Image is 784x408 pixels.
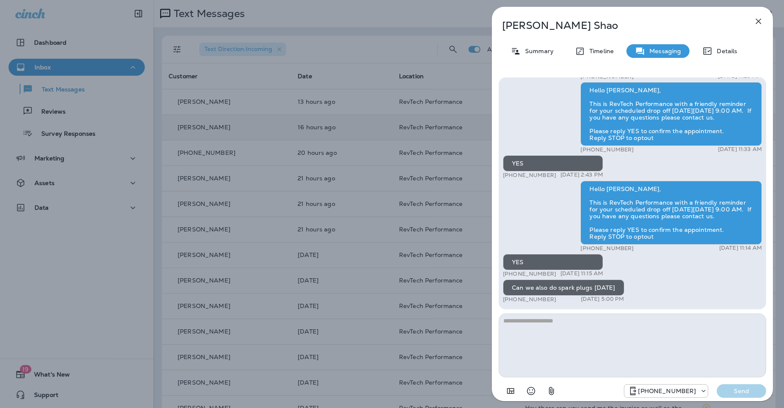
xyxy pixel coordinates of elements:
p: [DATE] 5:00 PM [581,296,624,302]
p: [PHONE_NUMBER] [638,388,696,394]
p: [PHONE_NUMBER] [580,245,634,252]
p: Summary [521,48,554,54]
p: [PHONE_NUMBER] [503,296,556,303]
p: [DATE] 11:15 AM [560,270,603,277]
p: [PHONE_NUMBER] [503,171,556,179]
div: Hello [PERSON_NAME], This is RevTech Performance with a friendly reminder for your scheduled drop... [580,181,762,245]
p: Details [712,48,737,54]
div: YES [503,254,603,270]
div: Can we also do spark plugs [DATE] [503,280,624,296]
button: Select an emoji [523,382,540,399]
p: Timeline [585,48,614,54]
div: YES [503,155,603,171]
p: Messaging [645,48,681,54]
button: Add in a premade template [502,382,519,399]
p: [PHONE_NUMBER] [503,270,556,277]
div: +1 (571) 520-7309 [624,386,708,396]
p: [DATE] 11:33 AM [718,146,762,153]
p: [PHONE_NUMBER] [580,146,634,153]
p: [DATE] 2:43 PM [560,171,603,178]
p: [PERSON_NAME] Shao [502,20,735,31]
div: Hello [PERSON_NAME], This is RevTech Performance with a friendly reminder for your scheduled drop... [580,82,762,146]
p: [DATE] 11:14 AM [719,245,762,251]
